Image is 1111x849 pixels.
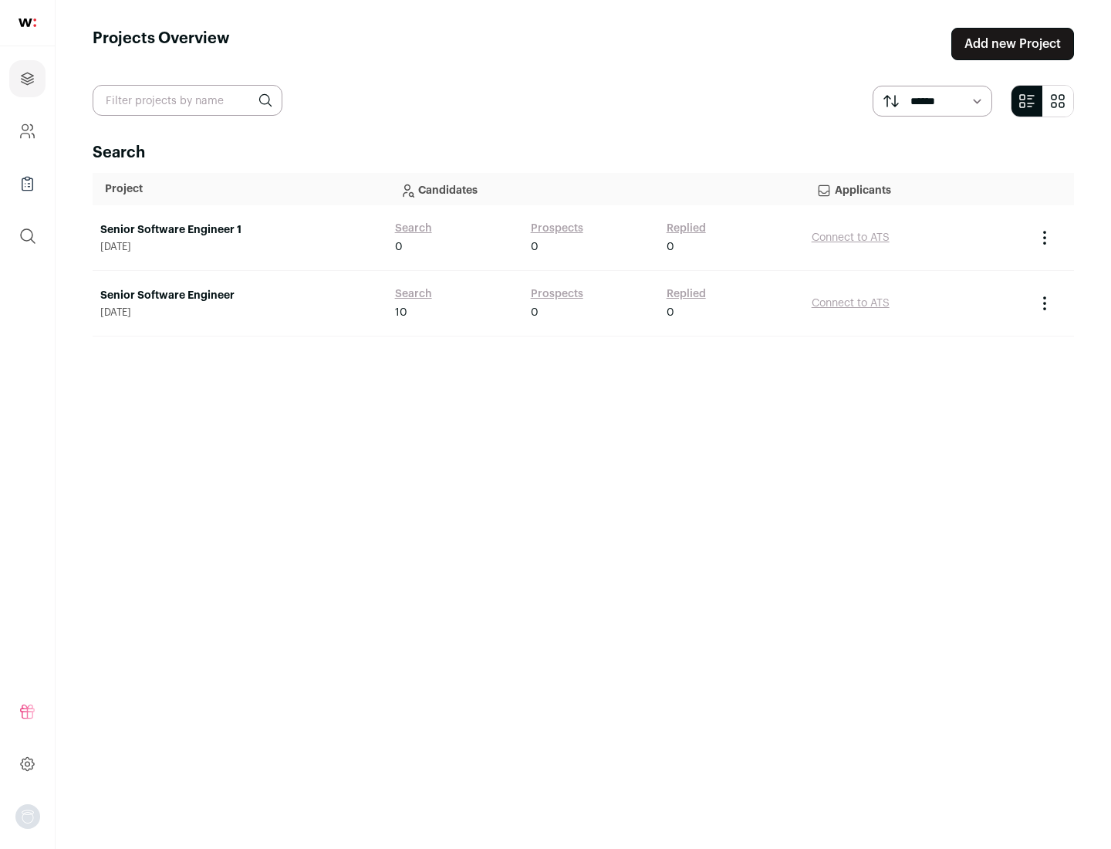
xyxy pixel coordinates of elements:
[395,221,432,236] a: Search
[100,288,380,303] a: Senior Software Engineer
[15,804,40,829] img: nopic.png
[100,241,380,253] span: [DATE]
[15,804,40,829] button: Open dropdown
[531,239,539,255] span: 0
[667,305,674,320] span: 0
[19,19,36,27] img: wellfound-shorthand-0d5821cbd27db2630d0214b213865d53afaa358527fdda9d0ea32b1df1b89c2c.svg
[395,286,432,302] a: Search
[100,222,380,238] a: Senior Software Engineer 1
[9,165,46,202] a: Company Lists
[1035,228,1054,247] button: Project Actions
[105,181,375,197] p: Project
[93,142,1074,164] h2: Search
[395,239,403,255] span: 0
[395,305,407,320] span: 10
[400,174,792,205] p: Candidates
[812,298,890,309] a: Connect to ATS
[667,286,706,302] a: Replied
[531,221,583,236] a: Prospects
[531,286,583,302] a: Prospects
[9,60,46,97] a: Projects
[667,221,706,236] a: Replied
[100,306,380,319] span: [DATE]
[667,239,674,255] span: 0
[1035,294,1054,313] button: Project Actions
[9,113,46,150] a: Company and ATS Settings
[93,85,282,116] input: Filter projects by name
[812,232,890,243] a: Connect to ATS
[951,28,1074,60] a: Add new Project
[93,28,230,60] h1: Projects Overview
[531,305,539,320] span: 0
[816,174,1015,205] p: Applicants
